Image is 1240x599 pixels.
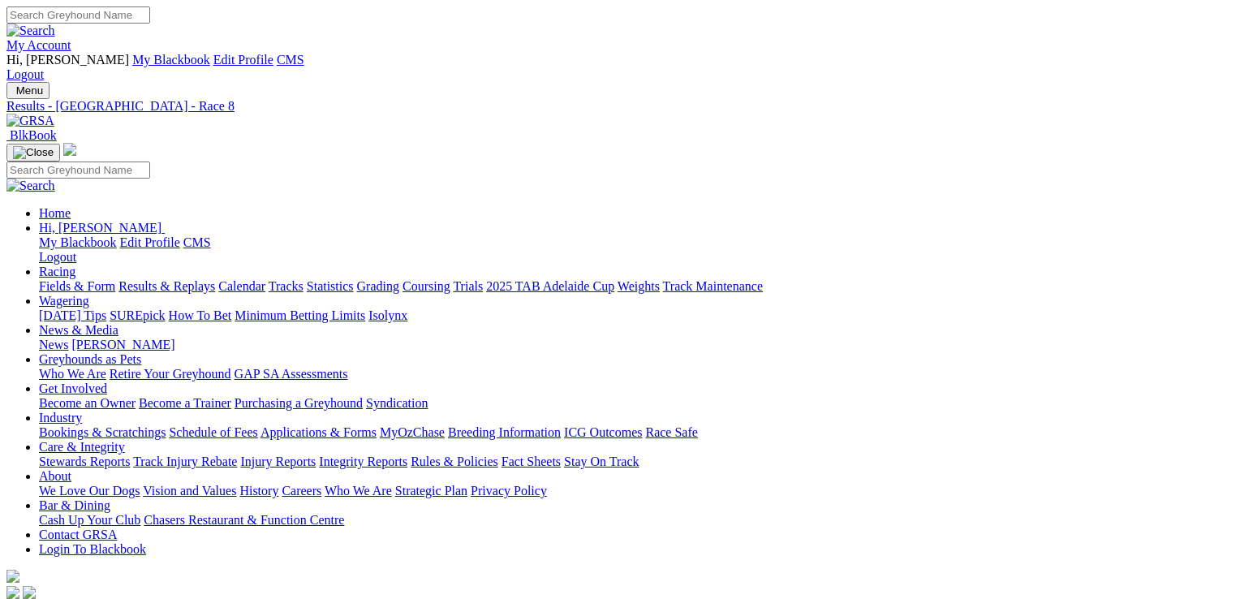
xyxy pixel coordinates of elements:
a: ICG Outcomes [564,425,642,439]
a: Wagering [39,294,89,308]
a: Industry [39,411,82,424]
a: Edit Profile [120,235,180,249]
a: Bar & Dining [39,498,110,512]
a: How To Bet [169,308,232,322]
div: Racing [39,279,1221,294]
a: Logout [39,250,76,264]
a: Hi, [PERSON_NAME] [39,221,165,235]
a: My Account [6,38,71,52]
div: Bar & Dining [39,513,1221,528]
span: Hi, [PERSON_NAME] [6,53,129,67]
a: Who We Are [39,367,106,381]
div: News & Media [39,338,1221,352]
img: logo-grsa-white.png [63,143,76,156]
a: CMS [183,235,211,249]
a: History [239,484,278,498]
a: Care & Integrity [39,440,125,454]
div: Hi, [PERSON_NAME] [39,235,1221,265]
a: Coursing [403,279,450,293]
a: Isolynx [368,308,407,322]
a: [DATE] Tips [39,308,106,322]
a: Calendar [218,279,265,293]
img: facebook.svg [6,586,19,599]
a: Fields & Form [39,279,115,293]
a: Breeding Information [448,425,561,439]
a: 2025 TAB Adelaide Cup [486,279,614,293]
a: Vision and Values [143,484,236,498]
span: Menu [16,84,43,97]
img: twitter.svg [23,586,36,599]
div: Greyhounds as Pets [39,367,1221,381]
a: SUREpick [110,308,165,322]
a: Statistics [307,279,354,293]
a: Stay On Track [564,455,639,468]
a: News & Media [39,323,118,337]
a: Cash Up Your Club [39,513,140,527]
a: [PERSON_NAME] [71,338,174,351]
a: Weights [618,279,660,293]
a: Home [39,206,71,220]
a: Grading [357,279,399,293]
a: Greyhounds as Pets [39,352,141,366]
span: Hi, [PERSON_NAME] [39,221,161,235]
a: Stewards Reports [39,455,130,468]
div: My Account [6,53,1221,82]
div: Wagering [39,308,1221,323]
a: Contact GRSA [39,528,117,541]
a: Become an Owner [39,396,136,410]
a: Become a Trainer [139,396,231,410]
a: Privacy Policy [471,484,547,498]
a: Track Injury Rebate [133,455,237,468]
img: logo-grsa-white.png [6,570,19,583]
a: Strategic Plan [395,484,467,498]
a: Login To Blackbook [39,542,146,556]
a: Rules & Policies [411,455,498,468]
div: Get Involved [39,396,1221,411]
a: GAP SA Assessments [235,367,348,381]
a: Chasers Restaurant & Function Centre [144,513,344,527]
input: Search [6,162,150,179]
a: Injury Reports [240,455,316,468]
a: Syndication [366,396,428,410]
a: My Blackbook [132,53,210,67]
a: Minimum Betting Limits [235,308,365,322]
img: Close [13,146,54,159]
button: Toggle navigation [6,82,50,99]
a: Purchasing a Greyhound [235,396,363,410]
a: Track Maintenance [663,279,763,293]
a: Fact Sheets [502,455,561,468]
div: Care & Integrity [39,455,1221,469]
img: Search [6,24,55,38]
a: Careers [282,484,321,498]
img: GRSA [6,114,54,128]
a: BlkBook [6,128,57,142]
a: Racing [39,265,75,278]
a: Applications & Forms [260,425,377,439]
a: About [39,469,71,483]
a: Integrity Reports [319,455,407,468]
a: Logout [6,67,44,81]
a: Tracks [269,279,304,293]
div: About [39,484,1221,498]
a: Edit Profile [213,53,273,67]
a: Results - [GEOGRAPHIC_DATA] - Race 8 [6,99,1221,114]
a: MyOzChase [380,425,445,439]
span: BlkBook [10,128,57,142]
a: CMS [277,53,304,67]
a: Race Safe [645,425,697,439]
div: Industry [39,425,1221,440]
a: Trials [453,279,483,293]
a: Retire Your Greyhound [110,367,231,381]
input: Search [6,6,150,24]
a: Bookings & Scratchings [39,425,166,439]
a: Schedule of Fees [169,425,257,439]
a: Results & Replays [118,279,215,293]
a: We Love Our Dogs [39,484,140,498]
a: Get Involved [39,381,107,395]
img: Search [6,179,55,193]
a: My Blackbook [39,235,117,249]
button: Toggle navigation [6,144,60,162]
a: Who We Are [325,484,392,498]
a: News [39,338,68,351]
